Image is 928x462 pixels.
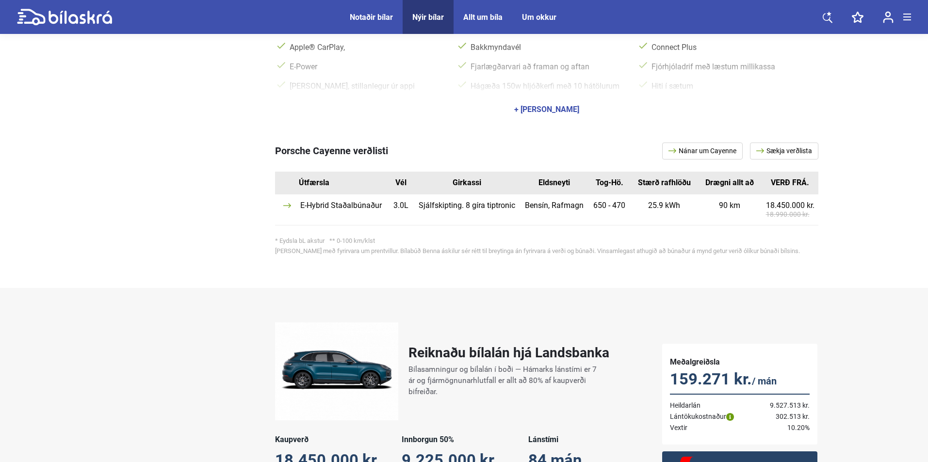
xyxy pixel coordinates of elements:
div: E-Hybrid Staðalbúnaður [300,202,382,209]
a: Nánar um Cayenne [662,143,743,159]
span: Porsche Cayenne verðlisti [275,145,388,157]
td: 25.9 kWh [631,194,698,225]
a: Um okkur [522,13,556,22]
span: 18.450.000 kr. [766,201,814,210]
a: Nýir bílar [412,13,444,22]
img: arrow.svg [756,148,766,153]
span: / mán [752,375,777,387]
div: Útfærsla [299,179,386,187]
div: Tog-Hö. [596,179,623,187]
td: Sjálfskipting. 8 gíra tiptronic [414,194,520,225]
td: 3.0L [388,194,414,225]
td: 9.527.513 kr. [756,394,809,411]
img: arrow.svg [283,203,291,208]
h5: Meðalgreiðsla [670,357,810,366]
td: 90 km [698,194,761,225]
td: Heildarlán [670,394,756,411]
div: Stærð rafhlöðu [638,179,691,187]
a: 18.450.000 kr.18.990.000 kr. [766,202,814,218]
th: Id [274,172,301,194]
div: Innborgun 50% [402,435,516,444]
div: Vél [395,179,407,187]
td: Vextir [670,422,756,433]
div: Lánstími [528,435,642,444]
td: Lántökukostnaður [670,411,756,422]
td: 302.513 kr. [756,411,809,422]
div: * Eydsla bL akstur [275,238,818,244]
img: user-login.svg [883,11,894,23]
td: Bensín, Rafmagn [520,194,588,225]
span: ** 0-100 km/klst [329,237,375,244]
h2: Reiknaðu bílalán hjá Landsbanka [408,345,609,361]
div: Girkassi [421,179,513,187]
a: Sækja verðlista [750,143,818,159]
div: Eldsneyti [527,179,581,187]
div: [PERSON_NAME] með fyrirvara um prentvillur. Bílabúð Benna áskilur sér rétt til breytinga án fyrir... [275,248,818,254]
div: Drægni allt að [705,179,754,187]
div: VERÐ FRÁ. [768,179,812,187]
td: 650 - 470 [588,194,631,225]
div: + [PERSON_NAME] [514,106,579,113]
p: Bílasamningur og bílalán í boði — Hámarks lánstími er 7 ár og fjármögnunarhlutfall er allt að 80%... [408,364,599,398]
a: Allt um bíla [463,13,503,22]
span: 18.990.000 kr. [766,211,814,218]
td: 10.20% [756,422,809,433]
a: Notaðir bílar [350,13,393,22]
img: arrow.svg [668,148,679,153]
div: Kaupverð [275,435,389,444]
p: 159.271 kr. [670,370,810,390]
